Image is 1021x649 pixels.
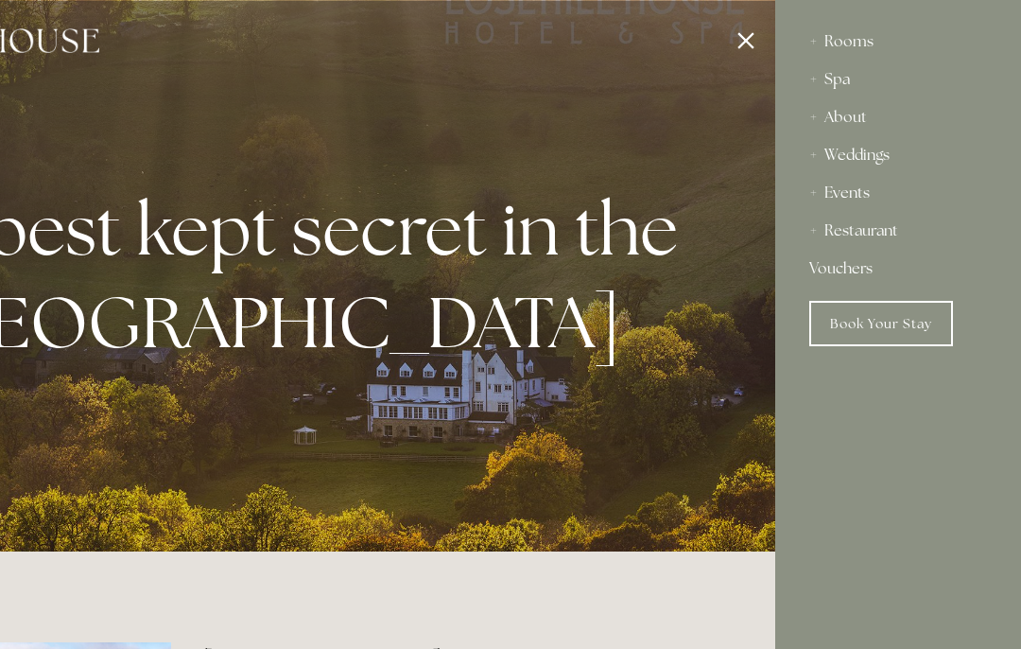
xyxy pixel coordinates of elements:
div: Weddings [809,136,987,174]
div: Restaurant [809,212,987,250]
div: Events [809,174,987,212]
a: Book Your Stay [809,301,953,346]
div: About [809,98,987,136]
a: Vouchers [809,250,987,288]
div: Rooms [809,23,987,61]
div: Spa [809,61,987,98]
